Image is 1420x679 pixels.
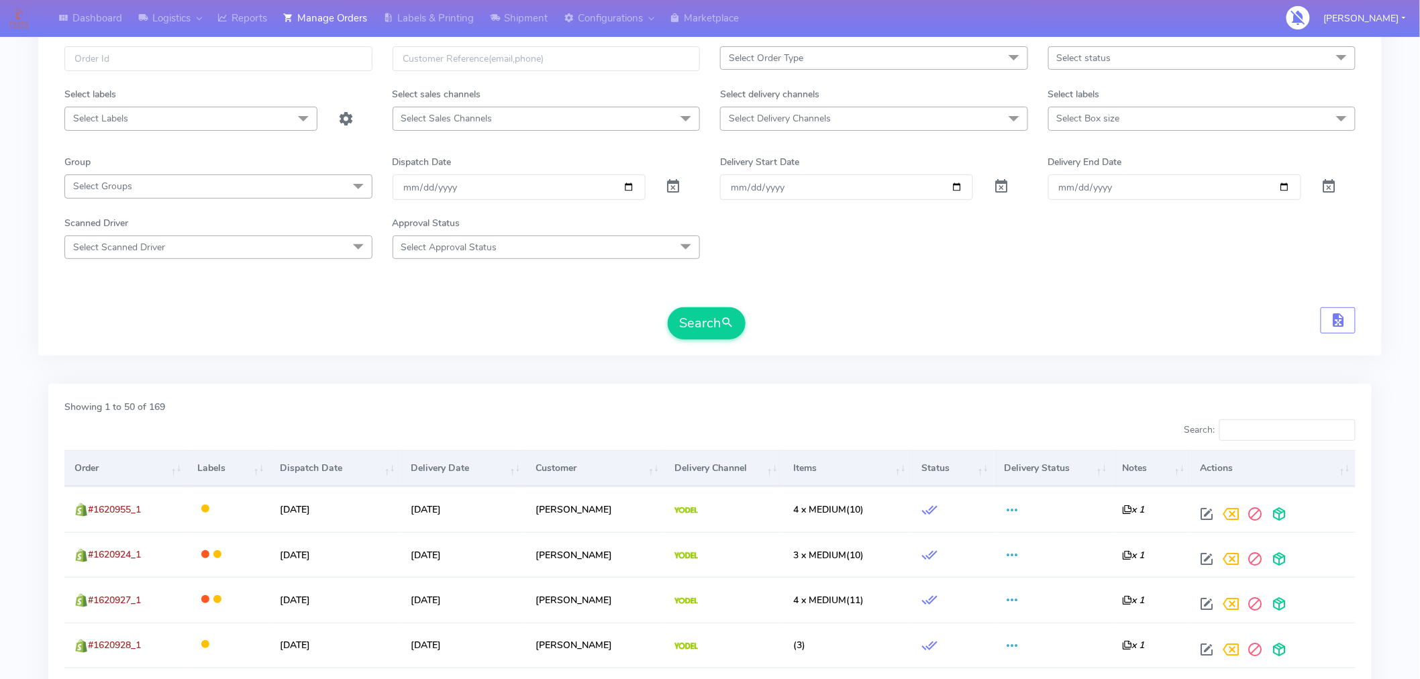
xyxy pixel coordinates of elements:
span: Select Order Type [729,52,803,64]
td: [PERSON_NAME] [525,623,664,668]
input: Search: [1219,419,1356,441]
label: Select labels [1048,87,1100,101]
label: Delivery End Date [1048,155,1122,169]
i: x 1 [1123,639,1145,651]
th: Delivery Status: activate to sort column ascending [994,450,1113,486]
img: Yodel [674,643,698,649]
span: (10) [793,549,864,562]
span: (3) [793,639,805,651]
label: Delivery Start Date [720,155,799,169]
span: 4 x MEDIUM [793,503,846,516]
td: [PERSON_NAME] [525,486,664,531]
label: Scanned Driver [64,216,128,230]
span: #1620924_1 [88,548,141,561]
span: Select status [1057,52,1111,64]
span: (11) [793,594,864,607]
span: 4 x MEDIUM [793,594,846,607]
th: Labels: activate to sort column ascending [187,450,270,486]
th: Delivery Channel: activate to sort column ascending [664,450,783,486]
img: shopify.png [74,503,88,517]
label: Showing 1 to 50 of 169 [64,400,165,414]
span: 3 x MEDIUM [793,549,846,562]
th: Order: activate to sort column ascending [64,450,187,486]
td: [DATE] [401,577,526,622]
td: [PERSON_NAME] [525,532,664,577]
th: Status: activate to sort column ascending [911,450,994,486]
img: shopify.png [74,594,88,607]
img: shopify.png [74,549,88,562]
img: Yodel [674,507,698,514]
img: Yodel [674,552,698,559]
img: shopify.png [74,639,88,653]
span: Select Groups [73,180,132,193]
td: [DATE] [401,623,526,668]
span: #1620955_1 [88,503,141,516]
td: [DATE] [270,623,401,668]
label: Select sales channels [393,87,481,101]
span: Select Sales Channels [401,112,493,125]
span: Select Box size [1057,112,1120,125]
label: Select labels [64,87,116,101]
span: Select Scanned Driver [73,241,165,254]
th: Items: activate to sort column ascending [783,450,911,486]
span: #1620928_1 [88,639,141,651]
label: Dispatch Date [393,155,452,169]
td: [DATE] [401,532,526,577]
button: Search [668,307,746,339]
th: Notes: activate to sort column ascending [1113,450,1190,486]
td: [PERSON_NAME] [525,577,664,622]
td: [DATE] [270,532,401,577]
label: Approval Status [393,216,460,230]
span: (10) [793,503,864,516]
img: Yodel [674,598,698,605]
input: Customer Reference(email,phone) [393,46,701,71]
th: Delivery Date: activate to sort column ascending [401,450,526,486]
td: [DATE] [270,577,401,622]
button: [PERSON_NAME] [1314,5,1416,32]
span: Select Delivery Channels [729,112,831,125]
label: Select delivery channels [720,87,819,101]
td: [DATE] [270,486,401,531]
label: Search: [1184,419,1356,441]
i: x 1 [1123,549,1145,562]
i: x 1 [1123,503,1145,516]
span: Select Approval Status [401,241,497,254]
span: #1620927_1 [88,594,141,607]
th: Actions: activate to sort column ascending [1190,450,1356,486]
i: x 1 [1123,594,1145,607]
td: [DATE] [401,486,526,531]
th: Dispatch Date: activate to sort column ascending [270,450,401,486]
span: Select Labels [73,112,128,125]
label: Group [64,155,91,169]
th: Customer: activate to sort column ascending [525,450,664,486]
input: Order Id [64,46,372,71]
